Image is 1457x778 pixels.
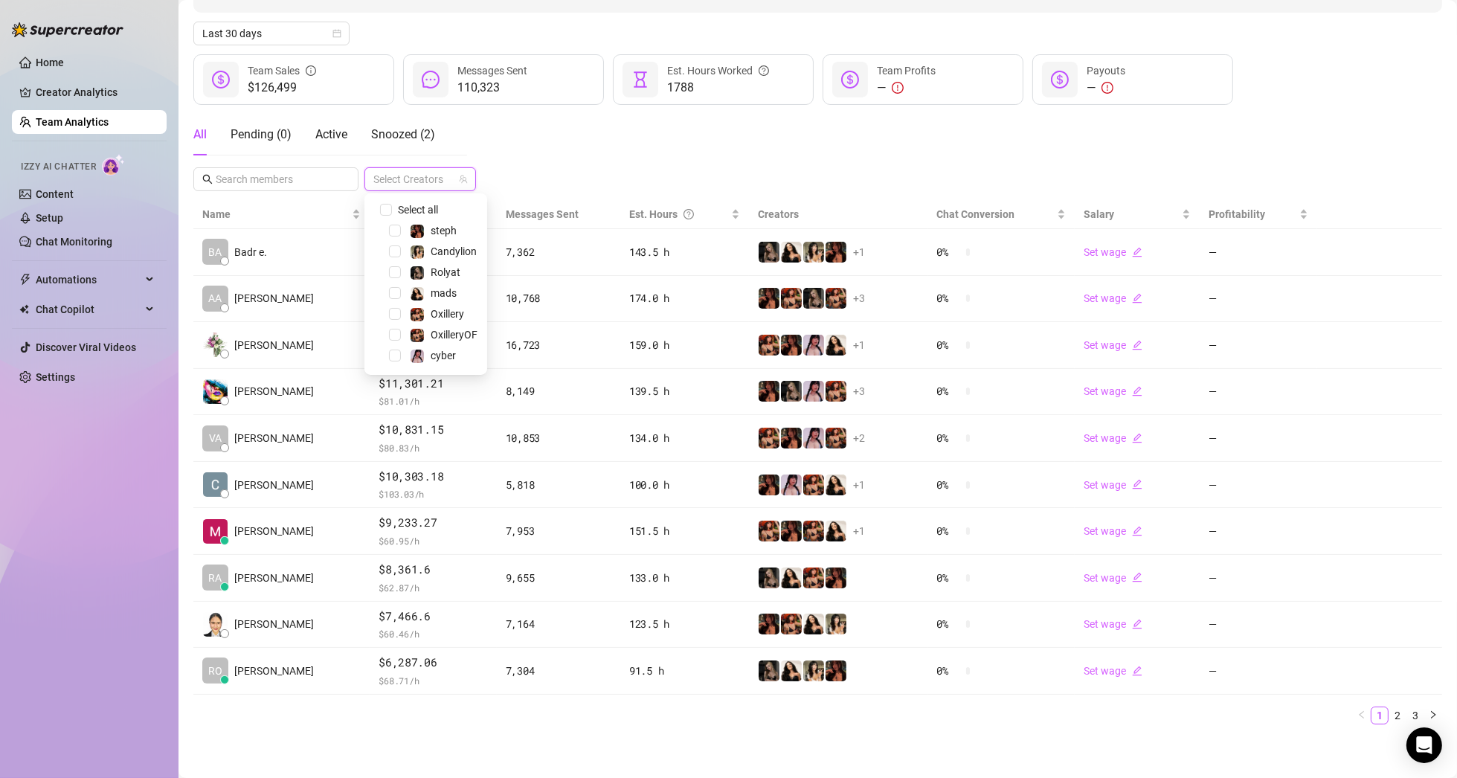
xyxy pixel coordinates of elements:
td: — [1200,648,1317,695]
img: Candylion [411,245,424,259]
img: Oxillery [781,288,802,309]
img: steph [411,225,424,238]
div: 8,149 [506,383,611,399]
span: 0 % [936,290,960,306]
div: All [193,126,207,144]
span: RO [208,663,222,679]
img: steph [826,242,846,263]
div: — [877,79,936,97]
span: edit [1132,526,1142,536]
img: cyber [803,335,824,356]
img: Oxillery [826,381,846,402]
img: steph [826,660,846,681]
img: Mari Valencia [203,519,228,544]
a: Set wageedit [1084,525,1142,537]
span: 0 % [936,430,960,446]
img: Oxillery [411,308,424,321]
div: Open Intercom Messenger [1406,727,1442,763]
span: $126,499 [248,79,316,97]
li: 3 [1406,707,1424,724]
span: Select all [392,202,444,218]
span: + 1 [853,244,865,260]
img: Candylion [803,660,824,681]
div: — [1087,79,1125,97]
img: steph [781,428,802,449]
input: Search members [216,171,338,187]
span: dollar-circle [1051,71,1069,89]
span: cyber [431,350,456,361]
img: mads [826,521,846,541]
span: 0 % [936,570,960,586]
a: Creator Analytics [36,80,155,104]
div: Est. Hours Worked [667,62,769,79]
span: Messages Sent [506,208,579,220]
span: Select tree node [389,287,401,299]
span: + 3 [853,383,865,399]
span: [PERSON_NAME] [234,663,314,679]
a: Settings [36,371,75,383]
a: Setup [36,212,63,224]
img: steph [759,475,779,495]
span: dollar-circle [212,71,230,89]
img: steph [759,381,779,402]
img: OxilleryOF [826,288,846,309]
div: 133.0 h [629,570,740,586]
span: edit [1132,433,1142,443]
div: 151.5 h [629,523,740,539]
span: edit [1132,479,1142,489]
li: 2 [1389,707,1406,724]
span: Team Profits [877,65,936,77]
span: edit [1132,293,1142,303]
td: — [1200,508,1317,555]
div: 9,655 [506,570,611,586]
div: 5,818 [506,477,611,493]
span: Select tree node [389,308,401,320]
span: [PERSON_NAME] [234,570,314,586]
div: 16,723 [506,337,611,353]
span: OxilleryOF [431,329,477,341]
span: Select tree node [389,266,401,278]
span: question-circle [684,206,694,222]
span: $11,301.21 [379,375,487,393]
span: $10,303.18 [379,468,487,486]
div: 10,768 [506,290,611,306]
span: edit [1132,572,1142,582]
img: mads [803,614,824,634]
span: Name [202,206,349,222]
span: 0 % [936,383,960,399]
img: Candylion [803,242,824,263]
td: — [1200,555,1317,602]
a: Set wageedit [1084,246,1142,258]
img: Chat Copilot [19,304,29,315]
span: right [1429,710,1438,719]
span: 110,323 [457,79,527,97]
td: — [1200,276,1317,323]
span: [PERSON_NAME] [234,290,314,306]
span: $ 68.71 /h [379,673,487,688]
a: Set wageedit [1084,385,1142,397]
span: 0 % [936,337,960,353]
span: edit [1132,619,1142,629]
button: right [1424,707,1442,724]
span: $ 60.46 /h [379,626,487,641]
div: 91.5 h [629,663,740,679]
span: Chat Conversion [936,208,1014,220]
span: $ 81.01 /h [379,393,487,408]
a: Discover Viral Videos [36,341,136,353]
div: 7,164 [506,616,611,632]
div: 134.0 h [629,430,740,446]
span: 1788 [667,79,769,97]
span: team [459,175,468,184]
span: steph [431,225,457,237]
a: Team Analytics [36,116,109,128]
span: $8,361.6 [379,561,487,579]
td: — [1200,322,1317,369]
a: 1 [1371,707,1388,724]
img: Oxillery [781,614,802,634]
div: Pending ( 0 ) [231,126,292,144]
a: Home [36,57,64,68]
span: Payouts [1087,65,1125,77]
img: mads [781,568,802,588]
img: Oxillery [803,475,824,495]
